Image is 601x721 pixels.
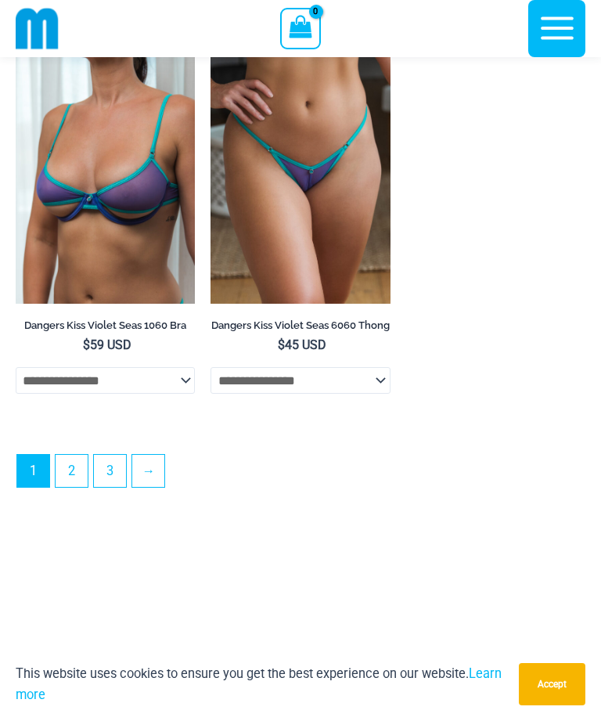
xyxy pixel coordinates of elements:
[83,337,131,352] bdi: 59 USD
[16,319,195,337] a: Dangers Kiss Violet Seas 1060 Bra
[16,7,59,50] img: cropped mm emblem
[56,455,88,487] a: Page 2
[16,663,507,705] p: This website uses cookies to ensure you get the best experience on our website.
[94,455,126,487] a: Page 3
[211,319,390,337] a: Dangers Kiss Violet Seas 6060 Thong
[211,34,390,304] img: Dangers Kiss Violet Seas 6060 Thong 01
[16,666,502,702] a: Learn more
[278,337,326,352] bdi: 45 USD
[16,454,585,496] nav: Product Pagination
[132,455,164,487] a: →
[16,319,195,332] h2: Dangers Kiss Violet Seas 1060 Bra
[278,337,285,352] span: $
[211,319,390,332] h2: Dangers Kiss Violet Seas 6060 Thong
[519,663,585,705] button: Accept
[17,455,49,487] span: Page 1
[211,34,390,304] a: Dangers Kiss Violet Seas 6060 Thong 01Dangers Kiss Violet Seas 6060 Thong 02Dangers Kiss Violet S...
[83,337,90,352] span: $
[280,8,320,49] a: View Shopping Cart, empty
